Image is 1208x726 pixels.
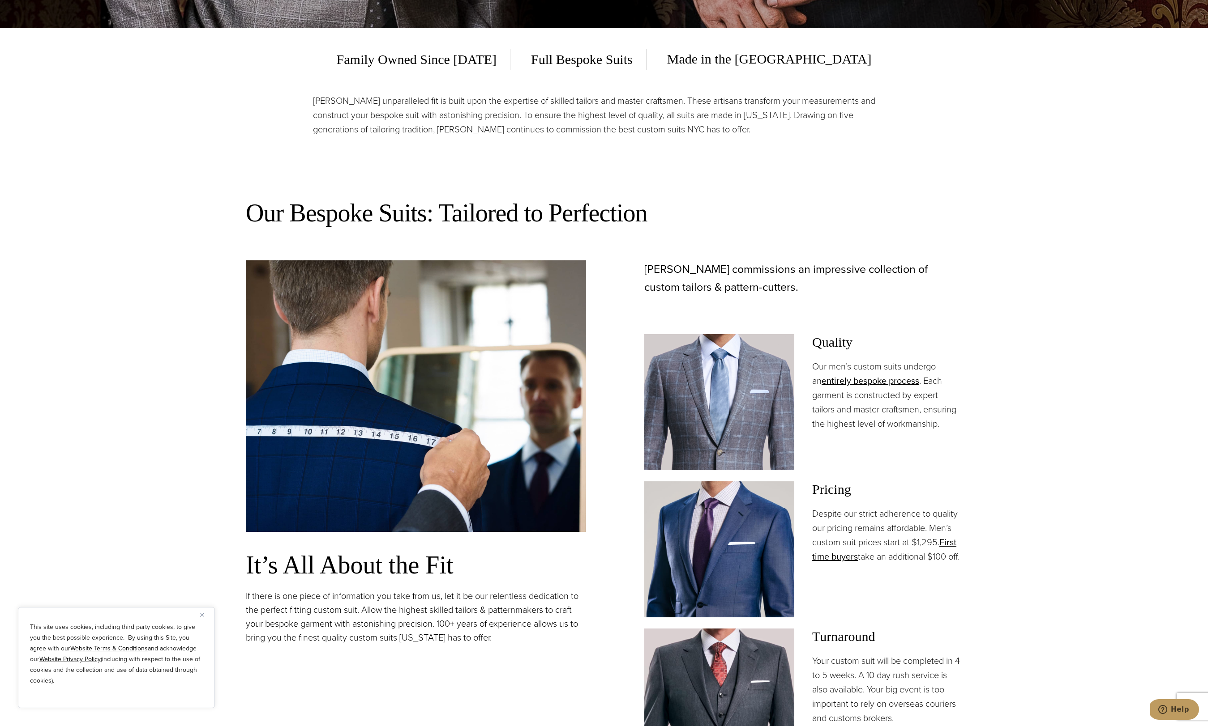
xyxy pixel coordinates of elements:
h3: Pricing [812,481,962,497]
a: Website Privacy Policy [39,654,101,664]
p: Our men’s custom suits undergo an . Each garment is constructed by expert tailors and master craf... [812,359,962,431]
iframe: Opens a widget where you can chat to one of our agents [1150,699,1199,722]
p: This site uses cookies, including third party cookies, to give you the best possible experience. ... [30,622,203,686]
h2: Our Bespoke Suits: Tailored to Perfection [246,197,962,229]
p: [PERSON_NAME] unparalleled fit is built upon the expertise of skilled tailors and master craftsme... [313,93,895,136]
a: First time buyers [812,535,956,563]
img: Bespoke tailor measuring the shoulder of client wearing a blue bespoke suit. [246,260,586,532]
h3: Turnaround [812,628,962,645]
span: Family Owned Since [DATE] [337,49,510,70]
p: If there is one piece of information you take from us, let it be our relentless dedication to the... [246,589,586,645]
span: Made in the [GEOGRAPHIC_DATA] [654,48,872,70]
img: Close [200,613,204,617]
img: Client in blue solid custom made suit with white shirt and navy tie. Fabric by Scabal. [644,481,794,617]
p: Despite our strict adherence to quality our pricing remains affordable. Men’s custom suit prices ... [812,506,962,564]
button: Close [200,609,211,620]
img: Client in Zegna grey windowpane bespoke suit with white shirt and light blue tie. [644,334,794,470]
a: entirely bespoke process [822,374,919,387]
span: Full Bespoke Suits [518,49,647,70]
p: [PERSON_NAME] commissions an impressive collection of custom tailors & pattern-cutters. [644,260,962,296]
h3: It’s All About the Fit [246,550,586,580]
h3: Quality [812,334,962,350]
a: Website Terms & Conditions [70,644,148,653]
